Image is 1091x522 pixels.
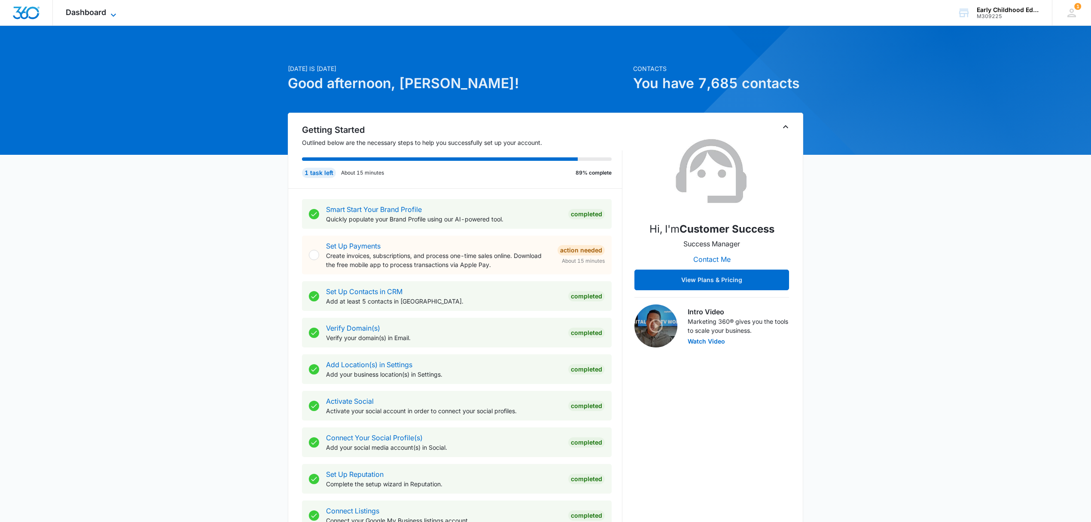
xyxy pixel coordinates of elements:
[680,223,774,235] strong: Customer Success
[977,6,1039,13] div: account name
[568,510,605,521] div: Completed
[1074,3,1081,10] div: notifications count
[326,443,561,452] p: Add your social media account(s) in Social.
[326,324,380,332] a: Verify Domain(s)
[326,433,423,442] a: Connect Your Social Profile(s)
[288,73,628,94] h1: Good afternoon, [PERSON_NAME]!
[688,317,789,335] p: Marketing 360® gives you the tools to scale your business.
[326,215,561,224] p: Quickly populate your Brand Profile using our AI-powered tool.
[633,64,803,73] p: Contacts
[634,304,677,347] img: Intro Video
[568,364,605,375] div: Completed
[568,437,605,448] div: Completed
[568,209,605,219] div: Completed
[326,360,412,369] a: Add Location(s) in Settings
[326,242,381,250] a: Set Up Payments
[568,474,605,484] div: Completed
[326,287,402,296] a: Set Up Contacts in CRM
[568,291,605,301] div: Completed
[326,370,561,379] p: Add your business location(s) in Settings.
[576,169,612,177] p: 89% complete
[302,138,622,147] p: Outlined below are the necessary steps to help you successfully set up your account.
[634,270,789,290] button: View Plans & Pricing
[326,251,551,269] p: Create invoices, subscriptions, and process one-time sales online. Download the free mobile app t...
[562,257,605,265] span: About 15 minutes
[568,401,605,411] div: Completed
[326,205,422,214] a: Smart Start Your Brand Profile
[633,73,803,94] h1: You have 7,685 contacts
[302,168,336,178] div: 1 task left
[780,122,791,132] button: Toggle Collapse
[568,328,605,338] div: Completed
[977,13,1039,19] div: account id
[326,333,561,342] p: Verify your domain(s) in Email.
[326,507,379,515] a: Connect Listings
[326,470,384,479] a: Set Up Reputation
[1074,3,1081,10] span: 1
[302,123,622,136] h2: Getting Started
[649,221,774,237] p: Hi, I'm
[558,245,605,255] div: Action Needed
[685,249,739,270] button: Contact Me
[288,64,628,73] p: [DATE] is [DATE]
[683,239,740,249] p: Success Manager
[341,169,384,177] p: About 15 minutes
[688,307,789,317] h3: Intro Video
[688,338,725,344] button: Watch Video
[326,397,374,405] a: Activate Social
[326,406,561,415] p: Activate your social account in order to connect your social profiles.
[326,297,561,306] p: Add at least 5 contacts in [GEOGRAPHIC_DATA].
[66,8,106,17] span: Dashboard
[669,129,755,215] img: Customer Success
[326,479,561,488] p: Complete the setup wizard in Reputation.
